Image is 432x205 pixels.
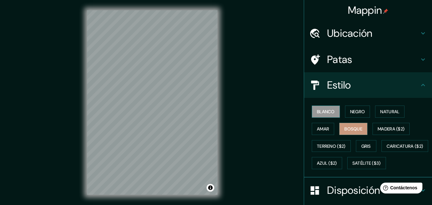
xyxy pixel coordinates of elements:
[387,143,423,149] font: Caricatura ($2)
[304,72,432,98] div: Estilo
[312,140,351,152] button: Terreno ($2)
[380,109,399,114] font: Natural
[87,10,217,195] canvas: Mapa
[381,140,428,152] button: Caricatura ($2)
[383,9,388,14] img: pin-icon.png
[327,27,373,40] font: Ubicación
[317,161,337,166] font: Azul ($2)
[327,78,351,92] font: Estilo
[378,126,405,132] font: Madera ($2)
[327,53,352,66] font: Patas
[345,106,370,118] button: Negro
[347,157,386,169] button: Satélite ($3)
[317,143,346,149] font: Terreno ($2)
[375,180,425,198] iframe: Lanzador de widgets de ayuda
[312,106,340,118] button: Blanco
[304,47,432,72] div: Patas
[207,184,214,192] button: Activar o desactivar atribución
[356,140,376,152] button: Gris
[339,123,367,135] button: Bosque
[327,184,380,197] font: Disposición
[350,109,365,114] font: Negro
[317,109,335,114] font: Blanco
[373,123,410,135] button: Madera ($2)
[317,126,329,132] font: Amar
[361,143,371,149] font: Gris
[304,20,432,46] div: Ubicación
[344,126,362,132] font: Bosque
[312,123,334,135] button: Amar
[304,177,432,203] div: Disposición
[348,4,382,17] font: Mappin
[352,161,381,166] font: Satélite ($3)
[312,157,342,169] button: Azul ($2)
[375,106,405,118] button: Natural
